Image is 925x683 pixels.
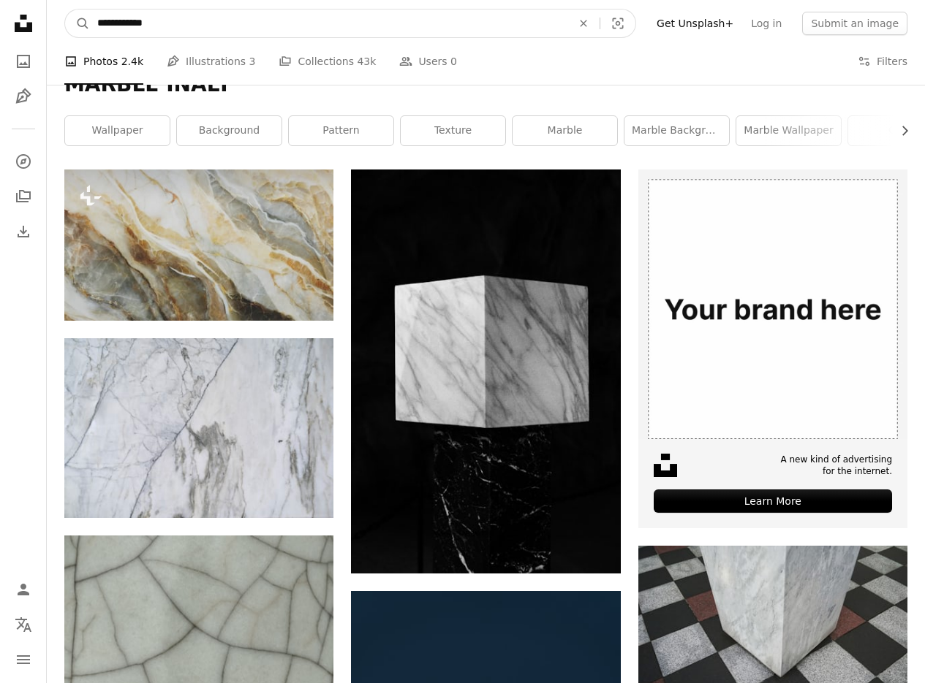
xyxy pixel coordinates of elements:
[9,610,38,639] button: Language
[648,12,742,35] a: Get Unsplash+
[9,217,38,246] a: Download History
[177,116,282,145] a: background
[167,38,255,85] a: Illustrations 3
[802,12,907,35] button: Submit an image
[64,338,333,518] img: a close up of a white marble surface
[357,53,376,69] span: 43k
[64,72,907,98] h1: MARBLE INALY
[9,645,38,674] button: Menu
[289,116,393,145] a: pattern
[9,147,38,176] a: Explore
[450,53,457,69] span: 0
[249,53,256,69] span: 3
[736,116,841,145] a: marble wallpaper
[399,38,457,85] a: Users 0
[65,116,170,145] a: wallpaper
[351,169,620,573] img: white and black abstract painting
[351,365,620,378] a: white and black abstract painting
[64,169,333,321] img: a close up of a marble textured surface
[513,116,617,145] a: marble
[567,9,600,37] button: Clear
[401,116,505,145] a: texture
[64,421,333,435] a: a close up of a white marble surface
[9,82,38,111] a: Illustrations
[638,640,907,653] a: white concrete post on black and white checkered floor
[9,9,38,41] a: Home — Unsplash
[858,38,907,85] button: Filters
[780,454,892,478] span: A new kind of advertising for the internet.
[638,169,907,438] img: file-1635990775102-c9800842e1cdimage
[654,489,892,513] div: Learn More
[600,9,635,37] button: Visual search
[638,169,907,528] a: A new kind of advertisingfor the internet.Learn More
[9,182,38,211] a: Collections
[654,454,677,477] img: file-1631678316303-ed18b8b5cb9cimage
[9,47,38,76] a: Photos
[624,116,729,145] a: marble background
[279,38,376,85] a: Collections 43k
[891,116,907,145] button: scroll list to the right
[64,9,636,38] form: Find visuals sitewide
[742,12,790,35] a: Log in
[64,238,333,251] a: a close up of a marble textured surface
[9,575,38,604] a: Log in / Sign up
[65,9,90,37] button: Search Unsplash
